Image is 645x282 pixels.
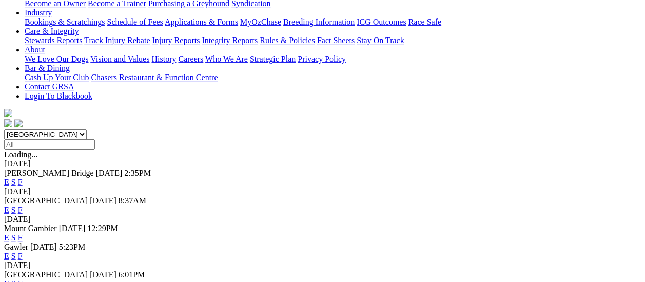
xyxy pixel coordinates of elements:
input: Select date [4,139,95,150]
a: Rules & Policies [260,36,315,45]
div: Industry [25,17,641,27]
a: Industry [25,8,52,17]
a: S [11,252,16,260]
a: Strategic Plan [250,54,296,63]
a: Bar & Dining [25,64,70,72]
a: Stewards Reports [25,36,82,45]
a: ICG Outcomes [357,17,406,26]
a: E [4,233,9,242]
a: E [4,178,9,186]
img: logo-grsa-white.png [4,109,12,117]
a: Cash Up Your Club [25,73,89,82]
a: S [11,233,16,242]
div: [DATE] [4,261,641,270]
img: facebook.svg [4,119,12,127]
div: Bar & Dining [25,73,641,82]
a: E [4,252,9,260]
a: Login To Blackbook [25,91,92,100]
a: Contact GRSA [25,82,74,91]
span: 6:01PM [119,270,145,279]
a: Chasers Restaurant & Function Centre [91,73,218,82]
a: Applications & Forms [165,17,238,26]
a: Stay On Track [357,36,404,45]
div: Care & Integrity [25,36,641,45]
span: [GEOGRAPHIC_DATA] [4,270,88,279]
a: Who We Are [205,54,248,63]
div: [DATE] [4,215,641,224]
a: E [4,205,9,214]
a: Breeding Information [283,17,355,26]
a: Careers [178,54,203,63]
a: Schedule of Fees [107,17,163,26]
a: Care & Integrity [25,27,79,35]
span: [GEOGRAPHIC_DATA] [4,196,88,205]
a: Fact Sheets [317,36,355,45]
a: Track Injury Rebate [84,36,150,45]
span: [DATE] [59,224,86,233]
a: S [11,178,16,186]
a: Integrity Reports [202,36,258,45]
div: [DATE] [4,159,641,168]
span: 2:35PM [124,168,151,177]
a: We Love Our Dogs [25,54,88,63]
span: [DATE] [30,242,57,251]
span: 5:23PM [59,242,86,251]
a: About [25,45,45,54]
span: [DATE] [90,270,116,279]
span: [DATE] [96,168,123,177]
span: 8:37AM [119,196,146,205]
a: Vision and Values [90,54,149,63]
span: 12:29PM [87,224,118,233]
img: twitter.svg [14,119,23,127]
a: F [18,178,23,186]
span: Loading... [4,150,37,159]
a: Bookings & Scratchings [25,17,105,26]
a: Injury Reports [152,36,200,45]
a: F [18,205,23,214]
span: [DATE] [90,196,116,205]
a: F [18,252,23,260]
a: History [151,54,176,63]
span: Gawler [4,242,28,251]
a: Race Safe [408,17,441,26]
span: Mount Gambier [4,224,57,233]
div: About [25,54,641,64]
a: Privacy Policy [298,54,346,63]
div: [DATE] [4,187,641,196]
a: F [18,233,23,242]
span: [PERSON_NAME] Bridge [4,168,94,177]
a: S [11,205,16,214]
a: MyOzChase [240,17,281,26]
